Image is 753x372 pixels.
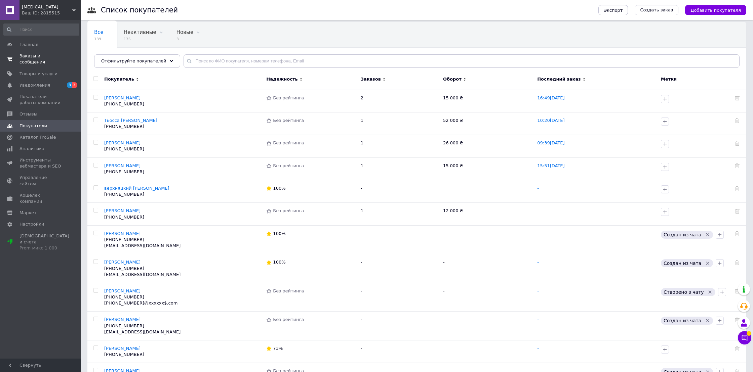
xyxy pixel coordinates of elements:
div: Удалить [735,185,740,191]
span: Метки [661,77,677,82]
a: Тьосса [PERSON_NAME] [104,118,157,123]
span: Покупатели [19,123,47,129]
span: [PHONE_NUMBER]@xxxxxx$.com [104,300,177,306]
span: Без рейтинга [273,118,304,123]
div: Prom микс 1 000 [19,245,69,251]
span: BLACK EYE [22,4,72,10]
span: 3 [72,82,77,88]
span: 100% [273,260,285,265]
a: - [537,317,539,322]
div: Удалить [735,231,740,237]
span: Создан из чата [664,261,701,266]
a: 10:20[DATE] [537,118,564,123]
a: [PERSON_NAME] [104,140,141,145]
td: - [440,254,534,283]
button: Экспорт [598,5,628,15]
a: [PERSON_NAME] [104,163,141,168]
span: Без рейтинга [273,163,304,168]
span: Надежность [266,76,298,82]
span: [PHONE_NUMBER] [104,237,144,242]
span: Создан из чата [664,232,701,237]
div: 15 000 ₴ [443,163,530,169]
a: [PERSON_NAME] [104,95,141,100]
div: 26 000 ₴ [443,140,530,146]
span: [PHONE_NUMBER] [104,146,144,151]
span: Неактивные [124,29,156,35]
span: [PHONE_NUMBER] [104,215,144,220]
span: 1 [361,118,363,123]
span: Заказы и сообщения [19,53,62,65]
span: 73% [273,346,283,351]
a: - [537,186,539,191]
span: Инструменты вебмастера и SEO [19,157,62,169]
div: Ваш ID: 2815515 [22,10,81,16]
div: 15 000 ₴ [443,95,530,101]
span: [PERSON_NAME] [104,288,141,293]
td: - [357,180,440,203]
span: [PHONE_NUMBER] [104,124,144,129]
div: Удалить [735,118,740,124]
span: [PERSON_NAME] [104,317,141,322]
span: Заказов [361,76,381,82]
span: Покупатель [104,76,134,82]
a: 09:39[DATE] [537,140,564,145]
span: Без рейтинга [273,140,304,145]
span: [PHONE_NUMBER] [104,352,144,357]
div: Удалить [735,140,740,146]
button: Чат с покупателем [738,331,751,344]
a: - [537,208,539,213]
span: 1 [361,163,363,168]
input: Поиск [3,24,79,36]
div: Удалить [735,163,740,169]
div: 52 000 ₴ [443,118,530,124]
span: Новые [176,29,193,35]
span: Создать заказ [640,7,673,13]
a: [PERSON_NAME] [104,208,141,213]
span: [PHONE_NUMBER] [104,323,144,328]
span: верхняцкий [PERSON_NAME] [104,186,169,191]
span: 3 [67,82,72,88]
td: - [440,225,534,254]
a: [PERSON_NAME] [104,346,141,351]
span: Главная [19,42,38,48]
span: Без рейтинга [273,95,304,100]
span: [PHONE_NUMBER] [104,266,144,271]
span: Каталог ProSale [19,134,56,140]
div: Удалить [735,345,740,352]
td: - [357,312,440,340]
span: Управление сайтом [19,175,62,187]
h1: Список покупателей [101,6,178,14]
span: Без рейтинга [273,288,304,293]
span: Показатели работы компании [19,94,62,106]
span: Аналитика [19,146,44,152]
span: [PHONE_NUMBER] [104,294,144,299]
a: - [537,288,539,293]
span: Лояльные [94,55,121,61]
a: [PERSON_NAME] [104,260,141,265]
span: 3 [176,37,193,42]
td: - [440,283,534,312]
td: - [357,225,440,254]
a: - [537,346,539,351]
span: Экспорт [604,8,623,13]
span: Отзывы [19,111,37,117]
span: Отфильтруйте покупателей [101,58,166,63]
div: Удалить [735,288,740,294]
span: 2 [361,95,363,100]
div: Удалить [735,208,740,214]
a: 16:49[DATE] [537,95,564,100]
a: - [537,231,539,236]
svg: Удалить метку [705,261,710,266]
span: 100% [273,231,285,236]
span: 139 [94,37,104,42]
span: Все [94,29,104,35]
a: 15:51[DATE] [537,163,564,168]
span: [PHONE_NUMBER] [104,101,144,106]
span: Створено з чату [664,289,704,295]
span: [PHONE_NUMBER] [104,192,144,197]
